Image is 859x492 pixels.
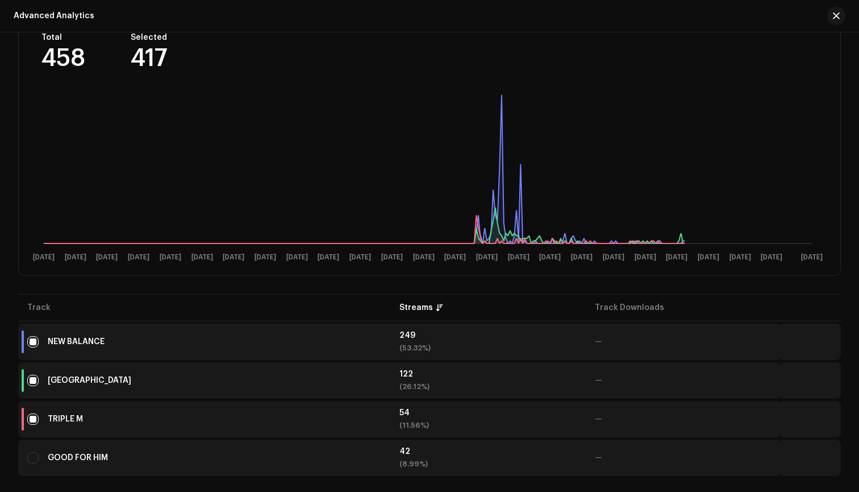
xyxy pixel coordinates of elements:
text: [DATE] [223,254,244,261]
div: — [595,415,772,423]
text: [DATE] [508,254,529,261]
text: [DATE] [191,254,213,261]
text: [DATE] [444,254,466,261]
text: [DATE] [255,254,276,261]
div: — [595,377,772,384]
div: (11.56%) [399,421,577,429]
div: (53.32%) [399,344,577,352]
div: — [595,454,772,462]
div: 42 [399,448,577,456]
div: (26.12%) [399,383,577,391]
text: [DATE] [413,254,435,261]
text: [DATE] [635,254,656,261]
text: [DATE] [603,254,624,261]
text: [DATE] [666,254,687,261]
text: [DATE] [539,254,561,261]
div: 122 [399,370,577,378]
div: 54 [399,409,577,417]
text: [DATE] [729,254,751,261]
text: [DATE] [349,254,371,261]
text: [DATE] [801,254,823,261]
div: 249 [399,332,577,340]
text: [DATE] [761,254,782,261]
div: (8.99%) [399,460,577,468]
text: [DATE] [381,254,403,261]
div: — [595,338,772,346]
text: [DATE] [571,254,593,261]
text: [DATE] [698,254,719,261]
text: [DATE] [318,254,339,261]
text: [DATE] [476,254,498,261]
text: [DATE] [286,254,308,261]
